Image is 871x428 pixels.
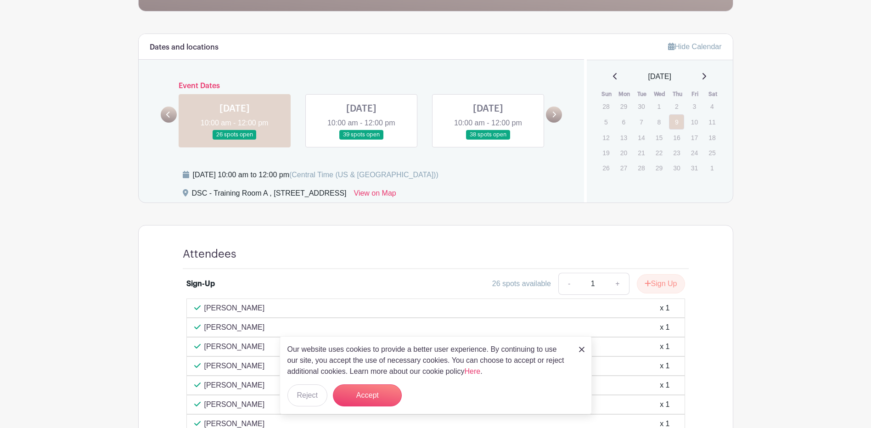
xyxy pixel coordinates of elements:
[465,367,481,375] a: Here
[704,146,719,160] p: 25
[204,303,265,314] p: [PERSON_NAME]
[289,171,438,179] span: (Central Time (US & [GEOGRAPHIC_DATA]))
[660,380,669,391] div: x 1
[637,274,685,293] button: Sign Up
[687,161,702,175] p: 31
[687,99,702,113] p: 3
[652,146,667,160] p: 22
[606,273,629,295] a: +
[598,90,616,99] th: Sun
[652,161,667,175] p: 29
[634,161,649,175] p: 28
[652,99,667,113] p: 1
[687,146,702,160] p: 24
[634,99,649,113] p: 30
[287,384,327,406] button: Reject
[204,399,265,410] p: [PERSON_NAME]
[634,130,649,145] p: 14
[186,278,215,289] div: Sign-Up
[204,341,265,352] p: [PERSON_NAME]
[177,82,546,90] h6: Event Dates
[704,130,719,145] p: 18
[616,115,631,129] p: 6
[634,115,649,129] p: 7
[669,114,684,130] a: 9
[204,360,265,372] p: [PERSON_NAME]
[598,130,613,145] p: 12
[704,115,719,129] p: 11
[287,344,569,377] p: Our website uses cookies to provide a better user experience. By continuing to use our site, you ...
[616,130,631,145] p: 13
[652,115,667,129] p: 8
[616,146,631,160] p: 20
[651,90,669,99] th: Wed
[652,130,667,145] p: 15
[660,303,669,314] div: x 1
[669,90,686,99] th: Thu
[333,384,402,406] button: Accept
[558,273,579,295] a: -
[669,99,684,113] p: 2
[192,188,347,203] div: DSC - Training Room A , [STREET_ADDRESS]
[616,90,634,99] th: Mon
[579,347,584,352] img: close_button-5f87c8562297e5c2d7936805f587ecaba9071eb48480494691a3f1689db116b3.svg
[204,380,265,391] p: [PERSON_NAME]
[616,161,631,175] p: 27
[660,341,669,352] div: x 1
[598,146,613,160] p: 19
[704,161,719,175] p: 1
[633,90,651,99] th: Tue
[193,169,438,180] div: [DATE] 10:00 am to 12:00 pm
[616,99,631,113] p: 29
[598,99,613,113] p: 28
[687,115,702,129] p: 10
[669,161,684,175] p: 30
[669,146,684,160] p: 23
[204,322,265,333] p: [PERSON_NAME]
[354,188,396,203] a: View on Map
[660,322,669,333] div: x 1
[669,130,684,145] p: 16
[660,399,669,410] div: x 1
[687,130,702,145] p: 17
[183,248,236,261] h4: Attendees
[492,278,551,289] div: 26 spots available
[598,161,613,175] p: 26
[704,90,722,99] th: Sat
[686,90,704,99] th: Fri
[704,99,719,113] p: 4
[150,43,219,52] h6: Dates and locations
[668,43,721,51] a: Hide Calendar
[598,115,613,129] p: 5
[634,146,649,160] p: 21
[648,71,671,82] span: [DATE]
[660,360,669,372] div: x 1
